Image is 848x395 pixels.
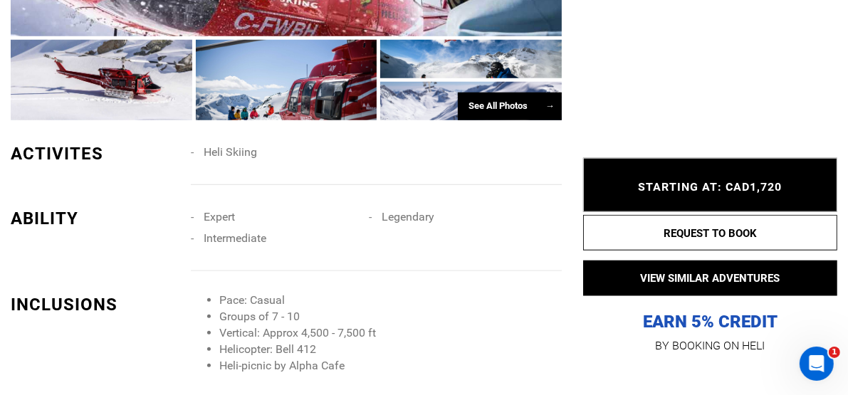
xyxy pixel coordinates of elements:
[583,260,837,296] button: VIEW SIMILAR ADVENTURES
[382,210,434,223] span: Legendary
[583,215,837,251] button: REQUEST TO BOOK
[204,210,235,223] span: Expert
[800,347,834,381] iframe: Intercom live chat
[11,293,180,317] div: INCLUSIONS
[219,309,562,325] li: Groups of 7 - 10
[11,206,180,231] div: ABILITY
[11,142,180,166] div: ACTIVITES
[204,231,266,245] span: Intermediate
[545,100,555,111] span: →
[204,145,257,159] span: Heli Skiing
[219,358,562,374] li: Heli-picnic by Alpha Cafe
[219,293,562,309] li: Pace: Casual
[583,336,837,356] p: BY BOOKING ON HELI
[219,325,562,342] li: Vertical: Approx 4,500 - 7,500 ft
[458,93,562,120] div: See All Photos
[219,342,562,358] li: Helicopter: Bell 412
[829,347,840,358] span: 1
[583,169,837,333] p: EARN 5% CREDIT
[639,180,782,194] span: STARTING AT: CAD1,720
